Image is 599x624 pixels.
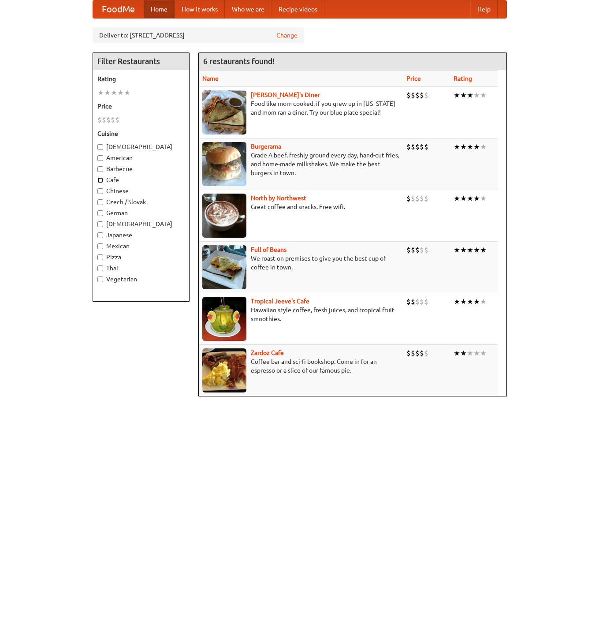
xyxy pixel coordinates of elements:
[97,232,103,238] input: Japanese
[406,245,411,255] li: $
[420,348,424,358] li: $
[460,348,467,358] li: ★
[97,176,185,184] label: Cafe
[93,0,144,18] a: FoodMe
[102,115,106,125] li: $
[97,155,103,161] input: American
[460,142,467,152] li: ★
[97,209,185,217] label: German
[124,88,130,97] li: ★
[202,254,399,272] p: We roast on premises to give you the best cup of coffee in town.
[104,88,111,97] li: ★
[225,0,272,18] a: Who we are
[454,194,460,203] li: ★
[97,277,103,282] input: Vegetarian
[480,142,487,152] li: ★
[97,153,185,162] label: American
[97,164,185,173] label: Barbecue
[97,187,185,195] label: Chinese
[480,245,487,255] li: ★
[467,297,473,306] li: ★
[97,177,103,183] input: Cafe
[415,90,420,100] li: $
[424,245,428,255] li: $
[406,348,411,358] li: $
[251,143,281,150] a: Burgerama
[480,297,487,306] li: ★
[454,142,460,152] li: ★
[467,194,473,203] li: ★
[202,348,246,392] img: zardoz.jpg
[473,142,480,152] li: ★
[420,90,424,100] li: $
[97,264,185,273] label: Thai
[454,348,460,358] li: ★
[97,142,185,151] label: [DEMOGRAPHIC_DATA]
[202,90,246,135] img: sallys.jpg
[202,142,246,186] img: burgerama.jpg
[480,194,487,203] li: ★
[97,243,103,249] input: Mexican
[470,0,498,18] a: Help
[97,242,185,250] label: Mexican
[467,90,473,100] li: ★
[202,306,399,323] p: Hawaiian style coffee, fresh juices, and tropical fruit smoothies.
[480,90,487,100] li: ★
[251,91,320,98] a: [PERSON_NAME]'s Diner
[424,142,428,152] li: $
[97,265,103,271] input: Thai
[117,88,124,97] li: ★
[411,297,415,306] li: $
[406,297,411,306] li: $
[467,245,473,255] li: ★
[251,194,306,202] a: North by Northwest
[411,90,415,100] li: $
[454,75,472,82] a: Rating
[97,188,103,194] input: Chinese
[202,75,219,82] a: Name
[202,202,399,211] p: Great coffee and snacks. Free wifi.
[202,357,399,375] p: Coffee bar and sci-fi bookshop. Come in for an espresso or a slice of our famous pie.
[467,142,473,152] li: ★
[415,348,420,358] li: $
[115,115,119,125] li: $
[424,90,428,100] li: $
[473,90,480,100] li: ★
[97,221,103,227] input: [DEMOGRAPHIC_DATA]
[276,31,298,40] a: Change
[420,194,424,203] li: $
[97,102,185,111] h5: Price
[97,210,103,216] input: German
[202,151,399,177] p: Grade A beef, freshly ground every day, hand-cut fries, and home-made milkshakes. We make the bes...
[411,142,415,152] li: $
[97,88,104,97] li: ★
[411,194,415,203] li: $
[406,194,411,203] li: $
[454,245,460,255] li: ★
[420,142,424,152] li: $
[97,129,185,138] h5: Cuisine
[454,297,460,306] li: ★
[202,194,246,238] img: north.jpg
[97,144,103,150] input: [DEMOGRAPHIC_DATA]
[106,115,111,125] li: $
[473,245,480,255] li: ★
[272,0,324,18] a: Recipe videos
[420,297,424,306] li: $
[460,245,467,255] li: ★
[467,348,473,358] li: ★
[460,90,467,100] li: ★
[415,142,420,152] li: $
[97,254,103,260] input: Pizza
[251,246,286,253] a: Full of Beans
[202,245,246,289] img: beans.jpg
[93,52,189,70] h4: Filter Restaurants
[111,88,117,97] li: ★
[411,348,415,358] li: $
[251,298,309,305] a: Tropical Jeeve's Cafe
[175,0,225,18] a: How it works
